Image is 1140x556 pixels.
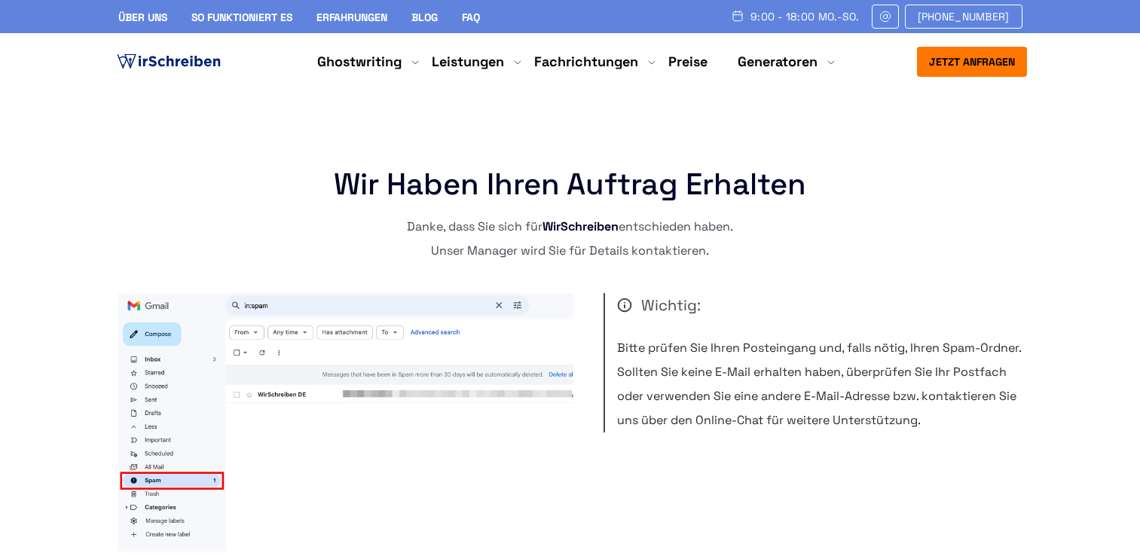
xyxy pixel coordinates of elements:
a: Fachrichtungen [534,53,638,71]
a: Ghostwriting [317,53,402,71]
a: Generatoren [738,53,818,71]
a: Erfahrungen [316,11,387,24]
img: logo ghostwriter-österreich [114,50,224,73]
strong: WirSchreiben [542,218,619,234]
a: Blog [411,11,438,24]
p: Bitte prüfen Sie Ihren Posteingang und, falls nötig, Ihren Spam-Ordner. Sollten Sie keine E-Mail ... [617,336,1022,432]
button: Jetzt anfragen [917,47,1027,77]
a: Leistungen [432,53,504,71]
span: Wichtig: [617,293,1022,317]
p: Unser Manager wird Sie für Details kontaktieren. [118,239,1022,263]
a: So funktioniert es [191,11,292,24]
img: Schedule [731,10,744,22]
span: [PHONE_NUMBER] [918,11,1010,23]
h1: Wir haben Ihren Auftrag erhalten [118,170,1022,200]
a: [PHONE_NUMBER] [905,5,1022,29]
img: Email [879,11,892,23]
a: Preise [668,53,708,70]
a: FAQ [462,11,480,24]
p: Danke, dass Sie sich für entschieden haben. [118,215,1022,239]
span: 9:00 - 18:00 Mo.-So. [750,11,860,23]
img: thanks [118,293,573,552]
a: Über uns [118,11,167,24]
